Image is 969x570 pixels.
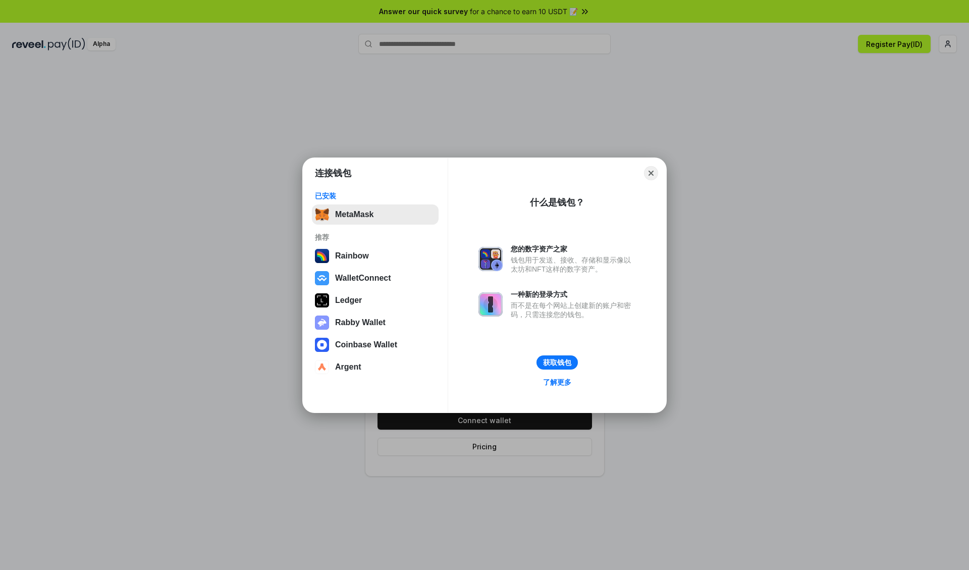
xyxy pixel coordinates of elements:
[312,246,439,266] button: Rainbow
[315,249,329,263] img: svg+xml,%3Csvg%20width%3D%22120%22%20height%3D%22120%22%20viewBox%3D%220%200%20120%20120%22%20fil...
[315,167,351,179] h1: 连接钱包
[644,166,658,180] button: Close
[478,292,503,317] img: svg+xml,%3Csvg%20xmlns%3D%22http%3A%2F%2Fwww.w3.org%2F2000%2Fsvg%22%20fill%3D%22none%22%20viewBox...
[335,340,397,349] div: Coinbase Wallet
[530,196,584,209] div: 什么是钱包？
[312,290,439,310] button: Ledger
[315,271,329,285] img: svg+xml,%3Csvg%20width%3D%2228%22%20height%3D%2228%22%20viewBox%3D%220%200%2028%2028%22%20fill%3D...
[335,251,369,261] div: Rainbow
[312,204,439,225] button: MetaMask
[543,358,571,367] div: 获取钱包
[315,233,436,242] div: 推荐
[315,316,329,330] img: svg+xml,%3Csvg%20xmlns%3D%22http%3A%2F%2Fwww.w3.org%2F2000%2Fsvg%22%20fill%3D%22none%22%20viewBox...
[511,301,636,319] div: 而不是在每个网站上创建新的账户和密码，只需连接您的钱包。
[543,378,571,387] div: 了解更多
[315,360,329,374] img: svg+xml,%3Csvg%20width%3D%2228%22%20height%3D%2228%22%20viewBox%3D%220%200%2028%2028%22%20fill%3D...
[335,362,361,372] div: Argent
[536,355,578,370] button: 获取钱包
[315,191,436,200] div: 已安装
[335,210,373,219] div: MetaMask
[315,338,329,352] img: svg+xml,%3Csvg%20width%3D%2228%22%20height%3D%2228%22%20viewBox%3D%220%200%2028%2028%22%20fill%3D...
[511,290,636,299] div: 一种新的登录方式
[478,247,503,271] img: svg+xml,%3Csvg%20xmlns%3D%22http%3A%2F%2Fwww.w3.org%2F2000%2Fsvg%22%20fill%3D%22none%22%20viewBox...
[315,293,329,307] img: svg+xml,%3Csvg%20xmlns%3D%22http%3A%2F%2Fwww.w3.org%2F2000%2Fsvg%22%20width%3D%2228%22%20height%3...
[315,208,329,222] img: svg+xml,%3Csvg%20fill%3D%22none%22%20height%3D%2233%22%20viewBox%3D%220%200%2035%2033%22%20width%...
[312,268,439,288] button: WalletConnect
[312,335,439,355] button: Coinbase Wallet
[511,244,636,253] div: 您的数字资产之家
[511,255,636,274] div: 钱包用于发送、接收、存储和显示像以太坊和NFT这样的数字资产。
[537,376,577,389] a: 了解更多
[312,313,439,333] button: Rabby Wallet
[335,296,362,305] div: Ledger
[335,274,391,283] div: WalletConnect
[312,357,439,377] button: Argent
[335,318,386,327] div: Rabby Wallet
